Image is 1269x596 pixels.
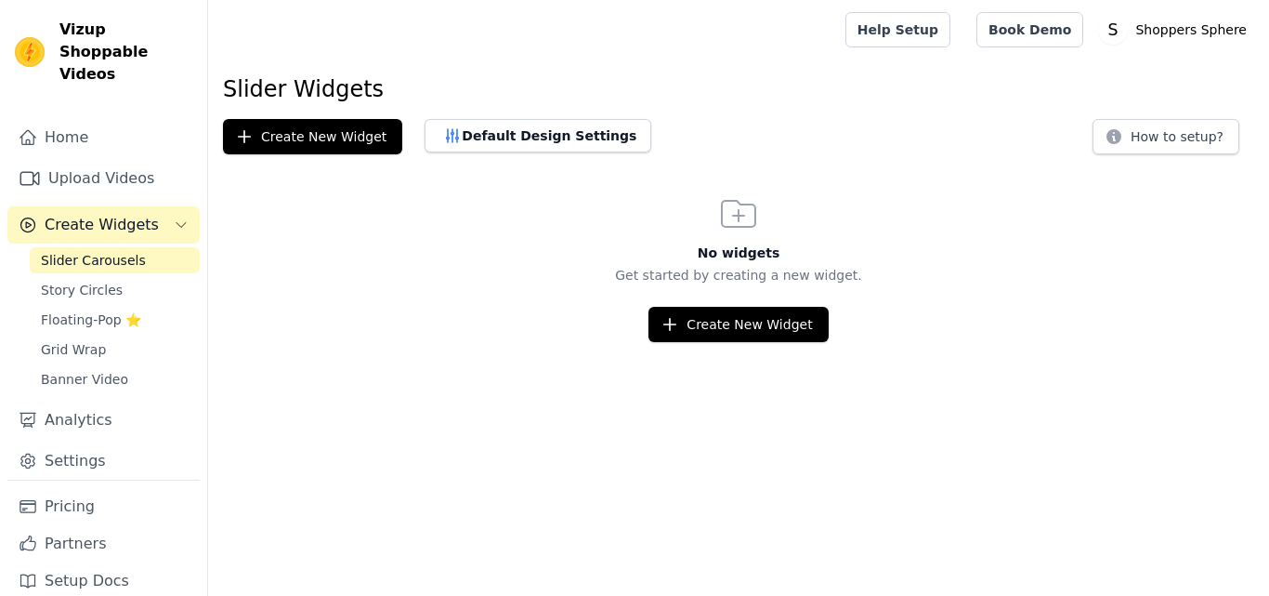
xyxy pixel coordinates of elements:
[7,119,200,156] a: Home
[41,281,123,299] span: Story Circles
[15,37,45,67] img: Vizup
[59,19,192,86] span: Vizup Shoppable Videos
[45,214,159,236] span: Create Widgets
[41,251,146,270] span: Slider Carousels
[7,160,200,197] a: Upload Videos
[845,12,950,47] a: Help Setup
[1128,13,1254,46] p: Shoppers Sphere
[1108,20,1119,39] text: S
[30,247,200,273] a: Slider Carousels
[223,119,402,154] button: Create New Widget
[7,525,200,563] a: Partners
[208,266,1269,285] p: Get started by creating a new widget.
[425,119,651,152] button: Default Design Settings
[41,311,141,329] span: Floating-Pop ⭐
[7,206,200,244] button: Create Widgets
[223,74,1254,104] h1: Slider Widgets
[7,443,200,480] a: Settings
[7,402,200,439] a: Analytics
[30,366,200,392] a: Banner Video
[41,340,106,359] span: Grid Wrap
[976,12,1083,47] a: Book Demo
[208,244,1269,262] h3: No widgets
[41,370,128,389] span: Banner Video
[1092,119,1239,154] button: How to setup?
[30,307,200,333] a: Floating-Pop ⭐
[30,277,200,303] a: Story Circles
[1092,132,1239,150] a: How to setup?
[7,488,200,525] a: Pricing
[1098,13,1254,46] button: S Shoppers Sphere
[30,337,200,363] a: Grid Wrap
[648,307,828,342] button: Create New Widget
